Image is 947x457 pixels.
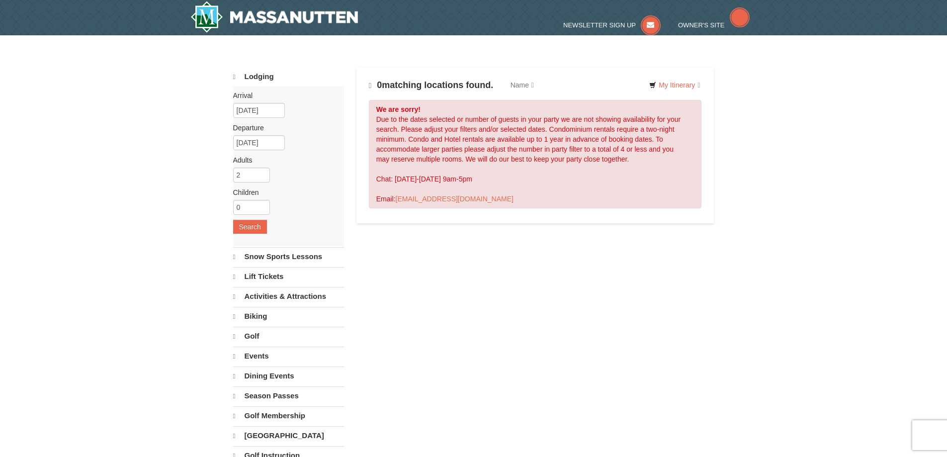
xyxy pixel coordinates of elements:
a: Biking [233,307,344,326]
label: Children [233,187,337,197]
a: Activities & Attractions [233,287,344,306]
a: Golf Membership [233,406,344,425]
a: [GEOGRAPHIC_DATA] [233,426,344,445]
a: Dining Events [233,366,344,385]
div: Due to the dates selected or number of guests in your party we are not showing availability for y... [369,100,702,208]
span: Owner's Site [678,21,725,29]
a: Lift Tickets [233,267,344,286]
span: Newsletter Sign Up [563,21,636,29]
a: Snow Sports Lessons [233,247,344,266]
a: Season Passes [233,386,344,405]
a: Golf [233,327,344,346]
a: [EMAIL_ADDRESS][DOMAIN_NAME] [396,195,514,203]
img: Massanutten Resort Logo [190,1,358,33]
a: Name [503,75,541,95]
button: Search [233,220,267,234]
label: Departure [233,123,337,133]
a: Owner's Site [678,21,750,29]
a: Lodging [233,68,344,86]
a: Events [233,347,344,366]
a: Newsletter Sign Up [563,21,661,29]
label: Adults [233,155,337,165]
label: Arrival [233,91,337,100]
a: My Itinerary [643,78,706,92]
a: Massanutten Resort [190,1,358,33]
strong: We are sorry! [376,105,421,113]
